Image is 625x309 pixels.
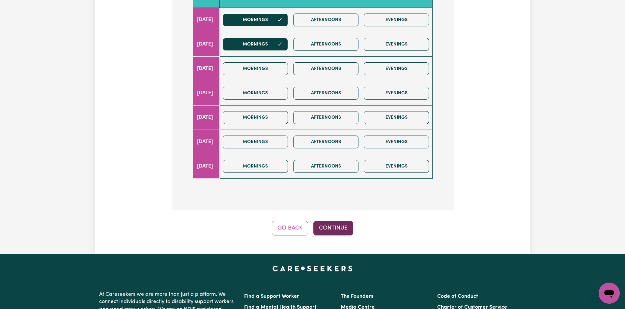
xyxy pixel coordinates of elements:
button: Afternoons [293,38,358,51]
button: Afternoons [293,136,358,148]
button: Mornings [223,38,288,51]
td: [DATE] [193,81,220,105]
button: Evenings [364,14,429,26]
button: Evenings [364,87,429,100]
button: Evenings [364,62,429,75]
td: [DATE] [193,154,220,178]
button: Afternoons [293,87,358,100]
button: Continue [313,221,353,235]
button: Evenings [364,111,429,124]
td: [DATE] [193,8,220,32]
button: Mornings [223,87,288,100]
button: Mornings [223,160,288,173]
button: Afternoons [293,111,358,124]
button: Evenings [364,38,429,51]
button: Afternoons [293,14,358,26]
a: The Founders [341,294,373,299]
button: Mornings [223,111,288,124]
button: Mornings [223,62,288,75]
td: [DATE] [193,105,220,130]
button: Mornings [223,136,288,148]
button: Mornings [223,14,288,26]
td: [DATE] [193,32,220,56]
td: [DATE] [193,56,220,81]
button: Afternoons [293,62,358,75]
button: Go Back [272,221,308,235]
td: [DATE] [193,130,220,154]
a: Code of Conduct [437,294,478,299]
button: Afternoons [293,160,358,173]
a: Find a Support Worker [244,294,299,299]
a: Careseekers home page [272,266,353,271]
iframe: Button to launch messaging window [599,283,620,304]
button: Evenings [364,136,429,148]
button: Evenings [364,160,429,173]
